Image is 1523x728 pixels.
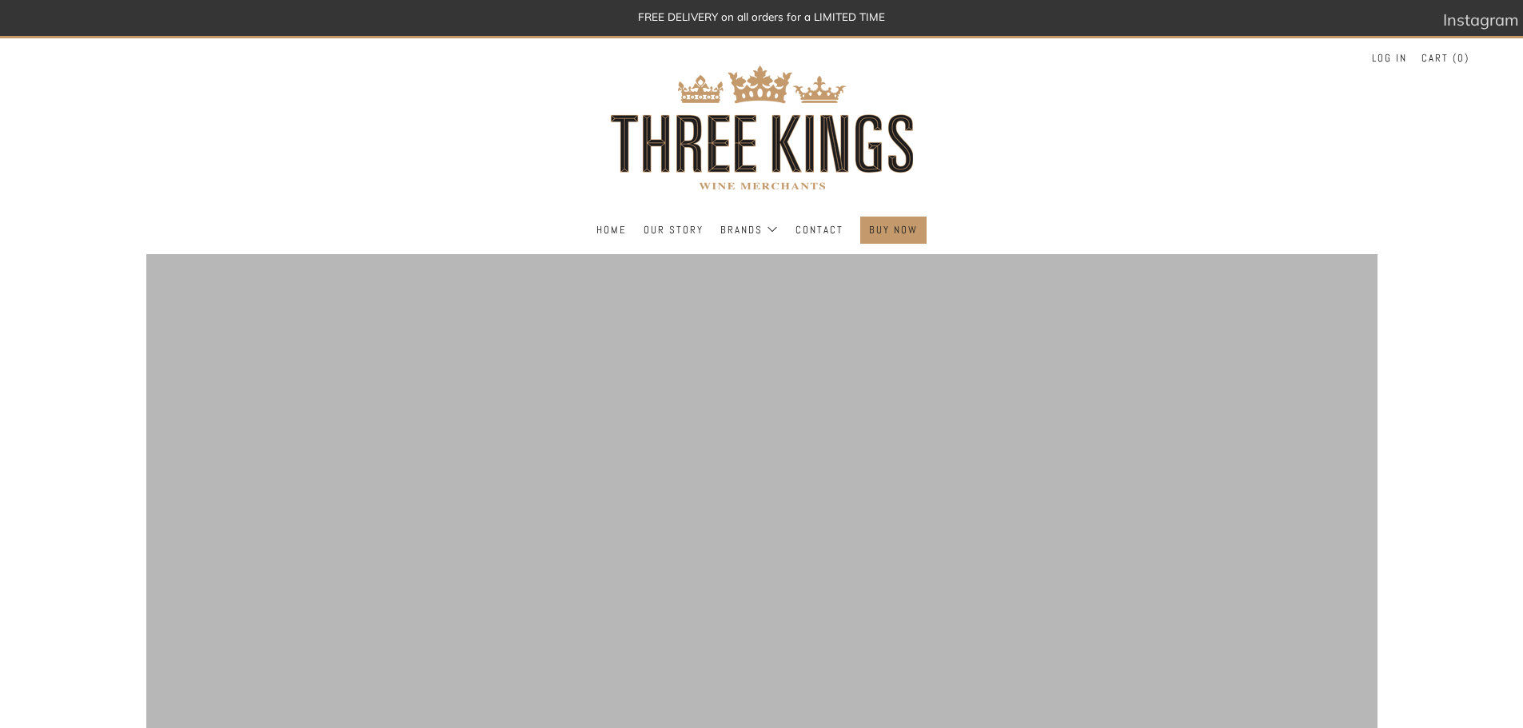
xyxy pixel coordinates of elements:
span: Instagram [1443,10,1519,30]
span: 0 [1457,51,1465,65]
a: Home [596,217,627,243]
a: Our Story [644,217,704,243]
a: Contact [795,217,843,243]
img: three kings wine merchants [602,38,922,217]
a: Cart (0) [1421,46,1469,71]
a: Log in [1372,46,1407,71]
a: BUY NOW [869,217,918,243]
a: Brands [720,217,779,243]
a: Instagram [1443,4,1519,36]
